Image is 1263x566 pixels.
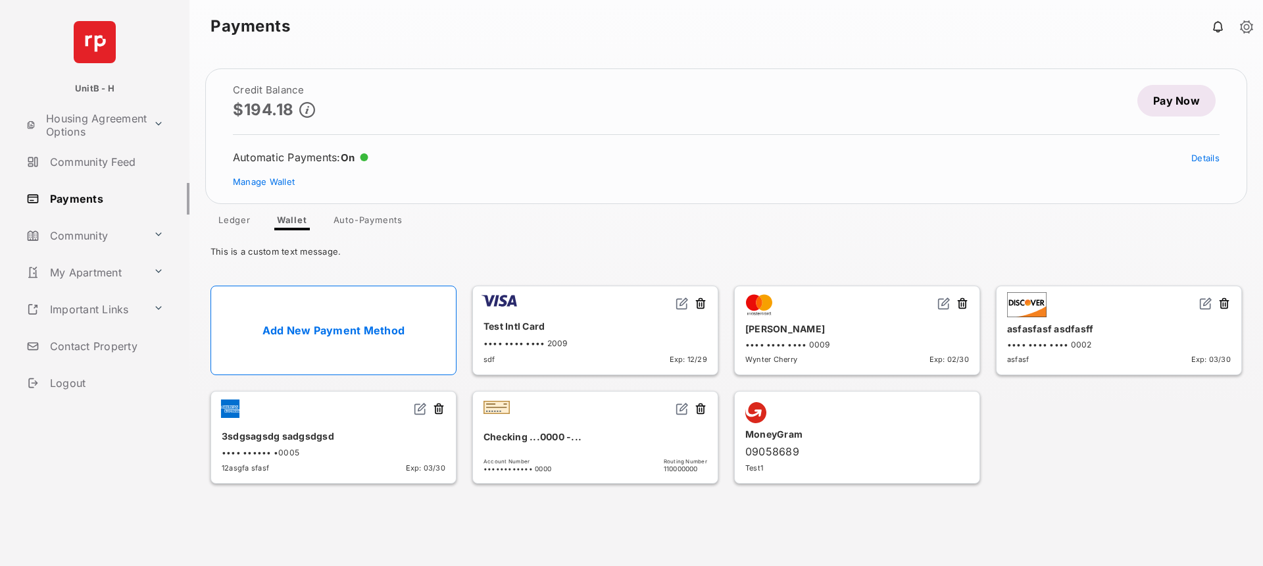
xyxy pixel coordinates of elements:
span: Exp: 12/29 [670,355,707,364]
a: Details [1191,153,1220,163]
a: Contact Property [21,330,189,362]
a: Logout [21,367,189,399]
div: 3sdgsagsdg sadgsdgsd [222,425,445,447]
span: 12asgfa sfasf [222,463,269,473]
div: 09058689 [745,445,969,458]
span: sdf [483,355,495,364]
div: [PERSON_NAME] [745,318,969,340]
a: Add New Payment Method [210,286,457,375]
a: Community Feed [21,146,189,178]
div: Automatic Payments : [233,151,368,164]
div: •••• •••• •••• 0002 [1007,340,1231,349]
img: svg+xml;base64,PHN2ZyB4bWxucz0iaHR0cDovL3d3dy53My5vcmcvMjAwMC9zdmciIHdpZHRoPSI2NCIgaGVpZ2h0PSI2NC... [74,21,116,63]
span: Test1 [745,463,763,473]
div: Checking ...0000 -... [483,426,707,448]
span: Account Number [483,458,551,465]
a: Ledger [208,215,261,230]
img: svg+xml;base64,PHN2ZyB2aWV3Qm94PSIwIDAgMjQgMjQiIHdpZHRoPSIxNiIgaGVpZ2h0PSIxNiIgZmlsbD0ibm9uZSIgeG... [937,297,951,310]
span: Wynter Cherry [745,355,797,364]
div: •••• •••••• •0005 [222,448,445,457]
img: svg+xml;base64,PHN2ZyB2aWV3Qm94PSIwIDAgMjQgMjQiIHdpZHRoPSIxNiIgaGVpZ2h0PSIxNiIgZmlsbD0ibm9uZSIgeG... [676,297,689,310]
span: asfasf [1007,355,1029,364]
img: svg+xml;base64,PHN2ZyB2aWV3Qm94PSIwIDAgMjQgMjQiIHdpZHRoPSIxNiIgaGVpZ2h0PSIxNiIgZmlsbD0ibm9uZSIgeG... [1199,297,1212,310]
strong: Payments [210,18,290,34]
a: Payments [21,183,189,215]
div: Test Intl Card [483,315,707,337]
div: This is a custom text message. [189,230,1263,267]
span: Exp: 02/30 [929,355,969,364]
p: UnitB - H [75,82,114,95]
div: •••• •••• •••• 2009 [483,338,707,348]
img: svg+xml;base64,PHN2ZyB2aWV3Qm94PSIwIDAgMjQgMjQiIHdpZHRoPSIxNiIgaGVpZ2h0PSIxNiIgZmlsbD0ibm9uZSIgeG... [414,402,427,415]
p: $194.18 [233,101,294,118]
span: •••••••••••• 0000 [483,465,551,473]
div: MoneyGram [745,423,969,445]
h2: Credit Balance [233,85,315,95]
a: Manage Wallet [233,176,295,187]
a: Auto-Payments [323,215,413,230]
a: Community [21,220,148,251]
div: •••• •••• •••• 0009 [745,340,969,349]
a: My Apartment [21,257,148,288]
a: Important Links [21,294,148,325]
span: Exp: 03/30 [406,463,445,473]
a: Housing Agreement Options [21,109,148,141]
div: asfasfasf asdfasff [1007,318,1231,340]
a: Wallet [266,215,318,230]
span: 110000000 [664,465,707,473]
span: On [341,151,355,164]
span: Exp: 03/30 [1191,355,1231,364]
span: Routing Number [664,458,707,465]
img: svg+xml;base64,PHN2ZyB2aWV3Qm94PSIwIDAgMjQgMjQiIHdpZHRoPSIxNiIgaGVpZ2h0PSIxNiIgZmlsbD0ibm9uZSIgeG... [676,402,689,415]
